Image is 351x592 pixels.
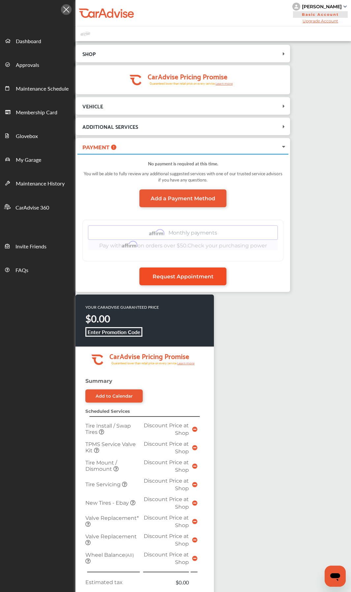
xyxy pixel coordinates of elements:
p: YOUR CARADVISE GUARANTEED PRICE [85,304,159,310]
b: Enter Promotion Code [88,328,140,336]
a: My Garage [0,147,75,171]
a: Maintenance History [0,171,75,195]
tspan: CarAdvise Pricing Promise [109,350,189,362]
span: SHOP [82,49,96,58]
a: Add a Payment Method [139,189,226,207]
span: CarAdvise 360 [15,204,49,212]
tspan: Learn more [216,82,233,85]
div: Add to Calendar [96,393,133,399]
span: Upgrade Account [292,18,348,23]
img: Icon.5fd9dcc7.svg [61,4,72,15]
span: Basic Account [293,11,348,18]
div: [PERSON_NAME] [302,4,342,10]
span: Glovebox [16,132,38,141]
span: VEHICLE [82,101,103,110]
span: Approvals [16,61,39,70]
span: New Tires - Ebay [85,500,130,506]
span: Discount Price at Shop [144,422,189,436]
span: Valve Replacement [85,533,137,540]
span: Tire Mount / Dismount [85,460,117,472]
span: Valve Replacement* [85,515,139,521]
strong: No payment is required at this time. [148,160,218,167]
a: Approvals [0,52,75,76]
a: Membership Card [0,100,75,124]
span: Tire Servicing [85,481,122,488]
span: TPMS Service Valve Kit [85,441,136,454]
tspan: Guaranteed lower than retail price on every service. [150,81,216,86]
span: Discount Price at Shop [144,478,189,492]
a: Add to Calendar [85,389,143,403]
span: Discount Price at Shop [144,459,189,473]
span: Dashboard [16,37,41,46]
span: FAQs [15,266,28,275]
strong: Scheduled Services [85,409,130,414]
a: Dashboard [0,29,75,52]
span: Maintenance Schedule [16,85,69,93]
a: Glovebox [0,124,75,147]
span: Tire Install / Swap Tires [85,423,131,435]
span: Request Appointment [153,273,214,280]
div: You will be able to fully review any additional suggested services with one of our trusted servic... [82,167,283,189]
span: Discount Price at Shop [144,551,189,565]
strong: Summary [85,378,112,384]
iframe: Button to launch messaging window [325,566,346,587]
tspan: CarAdvise Pricing Promise [148,70,227,82]
span: Wheel Balance [85,552,134,558]
span: Invite Friends [15,242,46,251]
span: Add a Payment Method [151,195,215,202]
td: Estimated tax [84,577,142,588]
span: My Garage [16,156,41,164]
tspan: Guaranteed lower than retail price on every service. [111,361,177,365]
span: ADDITIONAL SERVICES [82,122,138,131]
img: sCxJUJ+qAmfqhQGDUl18vwLg4ZYJ6CxN7XmbOMBAAAAAElFTkSuQmCC [343,6,347,8]
span: Membership Card [16,108,57,117]
td: $0.00 [142,577,190,588]
span: Discount Price at Shop [144,515,189,528]
img: placeholder_car.fcab19be.svg [80,30,90,38]
span: Maintenance History [16,180,65,188]
span: Discount Price at Shop [144,441,189,455]
small: (All) [125,552,134,558]
a: Maintenance Schedule [0,76,75,100]
strong: $0.00 [85,312,110,325]
img: knH8PDtVvWoAbQRylUukY18CTiRevjo20fAtgn5MLBQj4uumYvk2MzTtcAIzfGAtb1XOLVMAvhLuqoNAbL4reqehy0jehNKdM... [292,3,300,11]
span: PAYMENT [82,144,109,151]
span: Discount Price at Shop [144,496,189,510]
a: Request Appointment [139,268,226,285]
span: Discount Price at Shop [144,533,189,547]
tspan: Learn more [177,361,195,365]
